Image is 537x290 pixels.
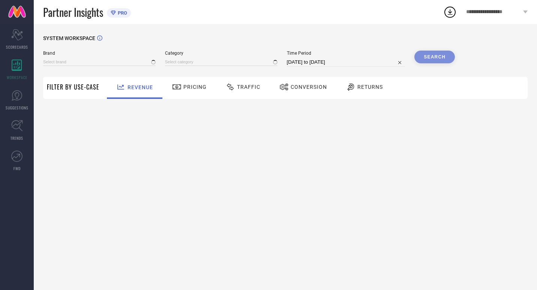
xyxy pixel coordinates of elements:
[287,51,405,56] span: Time Period
[10,135,23,141] span: TRENDS
[287,58,405,67] input: Select time period
[43,51,156,56] span: Brand
[43,4,103,20] span: Partner Insights
[291,84,327,90] span: Conversion
[6,44,28,50] span: SCORECARDS
[165,51,277,56] span: Category
[43,35,95,41] span: SYSTEM WORKSPACE
[357,84,383,90] span: Returns
[47,82,99,91] span: Filter By Use-Case
[6,105,28,111] span: SUGGESTIONS
[237,84,260,90] span: Traffic
[127,84,153,90] span: Revenue
[165,58,277,66] input: Select category
[443,5,457,19] div: Open download list
[43,58,156,66] input: Select brand
[7,75,27,80] span: WORKSPACE
[13,166,21,171] span: FWD
[183,84,207,90] span: Pricing
[116,10,127,16] span: PRO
